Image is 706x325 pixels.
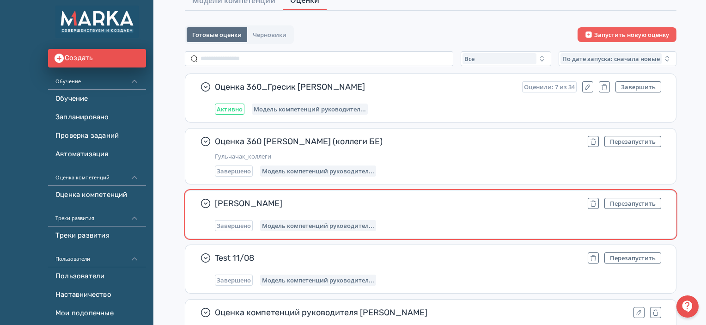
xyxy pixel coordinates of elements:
[48,186,146,204] a: Оценка компетенций
[48,67,146,90] div: Обучение
[215,153,661,160] span: Гульчачак_коллеги
[215,136,580,147] span: Оценка 360 [PERSON_NAME] (коллеги БЕ)
[604,136,661,147] button: Перезапустить
[48,49,146,67] button: Создать
[48,204,146,227] div: Треки развития
[48,127,146,145] a: Проверка заданий
[48,90,146,108] a: Обучение
[217,167,251,175] span: Завершено
[524,83,575,91] span: Оценили: 7 из 34
[215,81,515,92] span: Оценка 360_Гресик [PERSON_NAME]
[217,105,243,113] span: Активно
[48,164,146,186] div: Оценка компетенций
[192,31,242,38] span: Готовые оценки
[187,27,247,42] button: Готовые оценки
[604,252,661,264] button: Перезапустить
[55,6,139,38] img: https://files.teachbase.ru/system/account/50582/logo/medium-f5c71650e90bff48e038c85a25739627.png
[215,198,580,209] span: [PERSON_NAME]
[604,198,661,209] button: Перезапустить
[464,55,475,62] span: Все
[215,252,580,264] span: Test 11/08
[215,307,626,318] span: Оценка компетенций руководителя [PERSON_NAME]
[48,227,146,245] a: Треки развития
[217,276,251,284] span: Завершено
[217,222,251,229] span: Завершено
[253,31,286,38] span: Черновики
[262,222,374,229] span: Модель компетенций руководителя (Митрофанова Гульчачак)
[262,276,374,284] span: Модель компетенций руководителя (Митрофанова Гульчачак)
[615,81,661,92] button: Завершить
[48,145,146,164] a: Автоматизация
[562,55,660,62] span: По дате запуска: сначала новые
[262,167,374,175] span: Модель компетенций руководителя (Митрофанова Гульчачак)
[48,286,146,304] a: Наставничество
[48,267,146,286] a: Пользователи
[578,27,676,42] button: Запустить новую оценку
[461,51,551,66] button: Все
[254,105,366,113] span: Модель компетенций руководителя_Гресик Михаил
[559,51,676,66] button: По дате запуска: сначала новые
[48,108,146,127] a: Запланировано
[48,304,146,323] a: Мои подопечные
[247,27,292,42] button: Черновики
[48,245,146,267] div: Пользователи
